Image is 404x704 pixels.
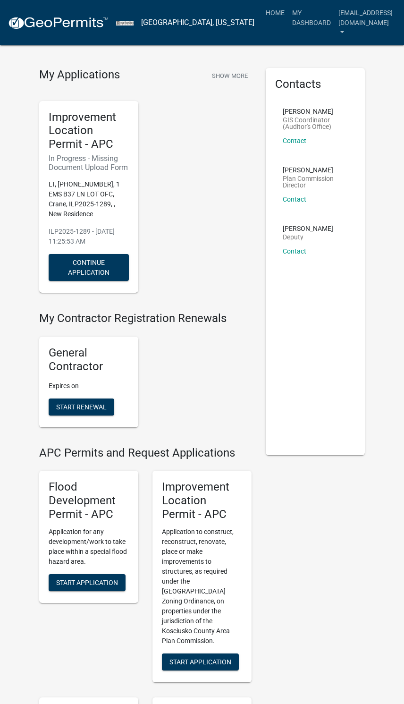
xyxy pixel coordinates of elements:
h5: Improvement Location Permit - APC [162,480,242,521]
span: Start Renewal [56,403,107,410]
h5: Improvement Location Permit - APC [49,110,129,151]
a: Home [262,4,288,22]
p: LT, [PHONE_NUMBER], 1 EMS B37 LN LOT OFC, Crane, ILP2025-1289, , New Residence [49,179,129,219]
a: My Dashboard [288,4,335,32]
p: Deputy [283,234,333,240]
h4: My Applications [39,68,120,82]
p: Plan Commission Director [283,175,348,188]
a: [GEOGRAPHIC_DATA], [US_STATE] [141,15,254,31]
p: [PERSON_NAME] [283,108,348,115]
h5: Flood Development Permit - APC [49,480,129,521]
button: Start Renewal [49,399,114,416]
p: [PERSON_NAME] [283,167,348,173]
p: Application for any development/work to take place within a special flood hazard area. [49,527,129,567]
h5: General Contractor [49,346,129,373]
a: Contact [283,137,306,144]
a: [EMAIL_ADDRESS][DOMAIN_NAME] [335,4,396,42]
p: Application to construct, reconstruct, renovate, place or make improvements to structures, as req... [162,527,242,646]
a: Contact [283,195,306,203]
a: Contact [283,247,306,255]
span: Start Application [56,578,118,586]
p: Expires on [49,381,129,391]
span: Start Application [169,658,231,665]
img: Kosciusko County, Indiana [116,21,134,25]
h5: Contacts [275,77,355,91]
p: GIS Coordinator (Auditor's Office) [283,117,348,130]
h4: My Contractor Registration Renewals [39,312,252,325]
h4: APC Permits and Request Applications [39,446,252,460]
p: [PERSON_NAME] [283,225,333,232]
button: Continue Application [49,254,129,281]
button: Show More [208,68,252,84]
button: Start Application [162,653,239,670]
h6: In Progress - Missing Document Upload Form [49,154,129,172]
p: ILP2025-1289 - [DATE] 11:25:53 AM [49,227,129,246]
button: Start Application [49,574,126,591]
wm-registration-list-section: My Contractor Registration Renewals [39,312,252,434]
